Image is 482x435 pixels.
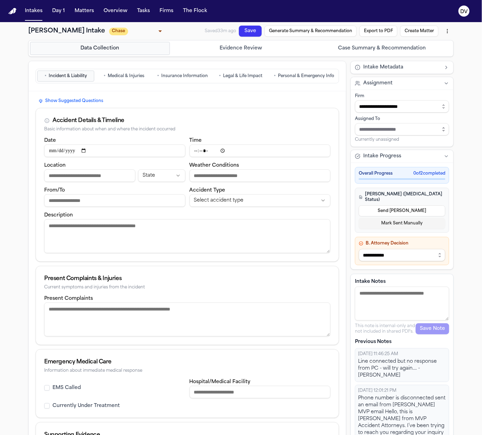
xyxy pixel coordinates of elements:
[190,145,331,157] input: Incident time
[264,26,357,37] button: Generate Summary & Recommendation
[355,278,449,285] label: Intake Notes
[44,275,330,283] div: Present Complaints & Injuries
[44,296,93,301] label: Present Complaints
[101,5,130,17] button: Overview
[44,145,185,157] input: Incident date
[72,5,97,17] button: Matters
[278,73,334,79] span: Personal & Emergency Info
[52,117,124,125] div: Accident Details & Timeline
[44,285,330,290] div: Current symptoms and injuries from the incident
[104,73,106,80] span: •
[161,73,208,79] span: Insurance Information
[355,100,449,113] input: Select firm
[190,188,225,193] label: Accident Type
[44,163,66,168] label: Location
[355,323,416,334] p: This note is internal-only and not included in shared PDFs.
[358,351,446,357] div: [DATE] 11:46:25 AM
[44,188,65,193] label: From/To
[180,5,210,17] button: The Flock
[96,71,153,82] button: Go to Medical & Injuries
[52,402,120,409] label: Currently Under Treatment
[355,137,399,142] span: Currently unassigned
[44,358,330,366] div: Emergency Medical Care
[355,93,449,99] div: Firm
[44,194,185,207] input: From/To destination
[108,73,145,79] span: Medical & Injuries
[37,71,94,82] button: Go to Incident & Liability
[363,64,403,71] span: Intake Metadata
[8,8,17,15] img: Finch Logo
[109,26,164,36] div: Update intake status
[359,171,393,176] span: Overall Progress
[49,5,68,17] button: Day 1
[138,169,185,182] button: Incident state
[312,42,452,55] button: Go to Case Summary & Recommendation step
[274,73,276,80] span: •
[359,26,397,37] button: Export to PDF
[154,71,211,82] button: Go to Insurance Information
[49,73,87,79] span: Incident & Liability
[190,138,202,143] label: Time
[28,26,105,36] h1: [PERSON_NAME] Intake
[212,71,269,82] button: Go to Legal & Life Impact
[351,61,453,74] button: Intake Metadata
[190,169,331,182] input: Weather conditions
[351,150,453,163] button: Intake Progress
[157,5,176,17] button: Firms
[30,42,170,55] button: Go to Data Collection step
[30,42,452,55] nav: Intake steps
[355,123,449,136] input: Assign to staff member
[413,171,445,176] span: 0 of 2 completed
[36,97,106,105] button: Show Suggested Questions
[223,73,263,79] span: Legal & Life Impact
[358,358,446,379] div: Line connected but no response from PC - will try again.... - [PERSON_NAME]
[190,379,251,385] label: Hospital/Medical Facility
[190,163,239,168] label: Weather Conditions
[44,368,330,373] div: Information about immediate medical response
[44,138,56,143] label: Date
[44,303,330,336] textarea: Present complaints
[44,127,330,132] div: Basic information about when and where the incident occurred
[239,26,262,37] button: Save
[44,213,73,218] label: Description
[134,5,153,17] button: Tasks
[52,385,81,391] label: EMS Called
[171,42,311,55] button: Go to Evidence Review step
[358,388,446,394] div: [DATE] 12:01:21 PM
[355,339,449,345] p: Previous Notes
[363,80,393,87] span: Assignment
[400,26,438,37] button: Create Matter
[109,28,128,35] span: Chase
[441,25,454,37] button: More actions
[359,218,445,229] button: Mark Sent Manually
[363,153,401,160] span: Intake Progress
[351,77,453,90] button: Assignment
[355,287,449,321] textarea: Intake notes
[22,5,45,17] button: Intakes
[359,205,445,216] button: Send [PERSON_NAME]
[8,8,17,15] a: Home
[45,73,47,80] span: •
[44,219,330,253] textarea: Incident description
[44,169,135,182] input: Incident location
[190,386,331,398] input: Hospital or medical facility
[359,192,445,203] h4: [PERSON_NAME] ([MEDICAL_DATA] Status)
[271,71,337,82] button: Go to Personal & Emergency Info
[157,73,159,80] span: •
[205,29,236,33] span: Saved 33m ago
[359,241,445,246] h4: B. Attorney Decision
[355,116,449,122] div: Assigned To
[219,73,221,80] span: •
